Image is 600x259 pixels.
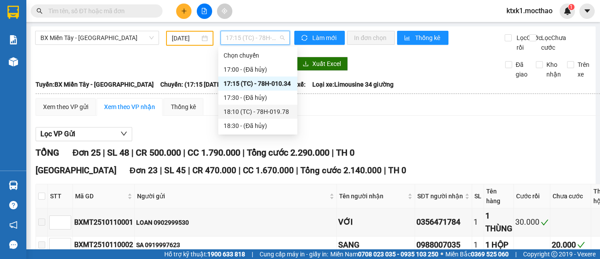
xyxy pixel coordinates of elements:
div: 17:15 (TC) - 78H-010.34 [224,79,292,88]
img: warehouse-icon [9,181,18,190]
div: 0988007035 [416,239,470,251]
span: | [183,147,185,158]
img: solution-icon [9,35,18,44]
img: icon-new-feature [564,7,571,15]
button: aim [217,4,232,19]
span: download [303,61,309,68]
span: | [384,165,386,175]
span: Loại xe: Limousine 34 giường [312,80,394,89]
button: In đơn chọn [347,31,395,45]
span: 17:15 (TC) - 78H-010.34 [226,31,285,44]
button: downloadXuất Excel [296,57,348,71]
span: | [131,147,134,158]
sup: 1 [568,4,575,10]
strong: 0369 525 060 [471,251,509,258]
span: Đơn 23 [130,165,158,175]
th: SL [472,184,484,208]
div: SANG [338,239,413,251]
span: CC 1.670.000 [243,165,294,175]
td: 0356471784 [415,208,472,237]
span: Chuyến: (17:15 [DATE]) [160,80,224,89]
span: Miền Nam [330,249,438,259]
td: VỚI [337,208,415,237]
input: Tìm tên, số ĐT hoặc mã đơn [48,6,152,16]
span: aim [221,8,228,14]
span: Lọc Cước rồi [513,33,543,52]
div: Thống kê [171,102,196,112]
button: Lọc VP Gửi [36,127,132,141]
span: check [577,241,585,249]
span: sync [301,35,309,42]
div: Xem theo VP nhận [104,102,155,112]
span: SL 48 [107,147,129,158]
span: | [239,165,241,175]
span: | [242,147,245,158]
button: plus [176,4,192,19]
td: SANG [337,237,415,254]
div: 0356471784 [416,216,470,228]
div: BXMT2510110002 [74,239,133,250]
div: 17:30 - (Đã hủy) [224,93,292,102]
td: BXMT2510110001 [73,208,135,237]
td: BXMT2510110002 [73,237,135,254]
div: 30.000 [515,216,549,228]
button: file-add [197,4,212,19]
span: Đơn 25 [72,147,101,158]
span: Cung cấp máy in - giấy in: [260,249,328,259]
div: 17:00 - (Đã hủy) [224,65,292,74]
span: | [160,165,162,175]
b: Tuyến: BX Miền Tây - [GEOGRAPHIC_DATA] [36,81,154,88]
div: 20.000 [552,239,589,251]
span: Xuất Excel [312,59,341,69]
span: Trên xe [574,60,593,79]
span: | [103,147,105,158]
span: TH 0 [388,165,406,175]
span: TH 0 [336,147,354,158]
span: down [120,130,127,137]
th: Chưa cước [550,184,591,208]
span: CR 500.000 [136,147,181,158]
span: Tổng cước 2.290.000 [247,147,329,158]
span: Người gửi [137,191,328,201]
span: ktxk1.mocthao [499,5,560,16]
div: Chọn chuyến [218,48,297,62]
span: search [36,8,43,14]
span: Đã giao [512,60,531,79]
span: file-add [201,8,207,14]
span: | [515,249,517,259]
span: | [188,165,190,175]
div: Xem theo VP gửi [43,102,88,112]
div: LOAN 0902999530 [136,218,335,227]
span: SĐT người nhận [417,191,463,201]
span: CR 470.000 [192,165,236,175]
strong: 0708 023 035 - 0935 103 250 [358,251,438,258]
th: Cước rồi [514,184,550,208]
span: Lọc VP Gửi [40,128,75,139]
span: Tên người nhận [339,191,406,201]
span: SL 45 [164,165,186,175]
div: SA 0919997623 [136,240,335,250]
span: Mã GD [75,191,126,201]
span: | [332,147,334,158]
img: logo-vxr [7,6,19,19]
span: Tổng cước 2.140.000 [300,165,382,175]
span: ⚪️ [441,252,443,256]
span: | [296,165,298,175]
span: message [9,241,18,249]
div: VỚI [338,216,413,228]
th: STT [48,184,73,208]
button: bar-chartThống kê [397,31,448,45]
button: syncLàm mới [294,31,345,45]
div: 18:10 (TC) - 78H-019.78 [224,107,292,117]
div: Chọn chuyến [224,51,292,60]
span: TỔNG [36,147,59,158]
span: Miền Bắc [445,249,509,259]
td: 0988007035 [415,237,472,254]
div: BXMT2510110001 [74,217,133,228]
span: [GEOGRAPHIC_DATA] [36,165,116,175]
span: 1 [570,4,573,10]
span: caret-down [583,7,591,15]
span: Kho nhận [543,60,564,79]
span: Hỗ trợ kỹ thuật: [164,249,245,259]
span: | [252,249,253,259]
